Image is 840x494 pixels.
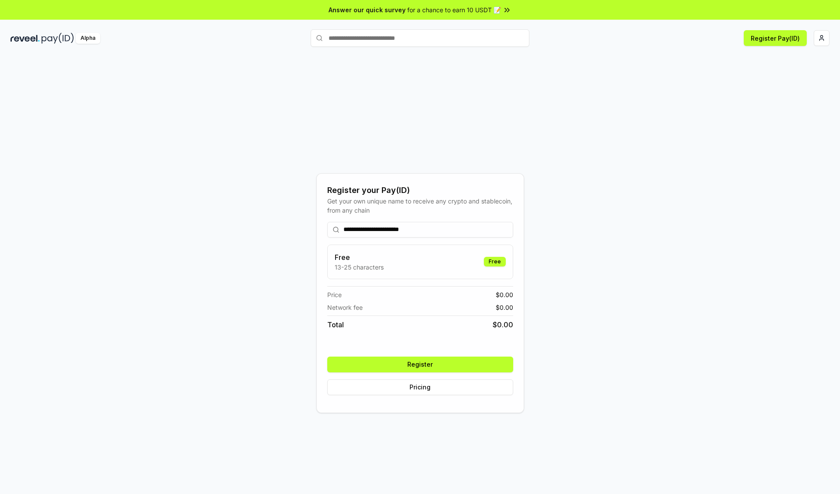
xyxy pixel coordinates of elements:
[327,184,513,196] div: Register your Pay(ID)
[496,290,513,299] span: $ 0.00
[10,33,40,44] img: reveel_dark
[76,33,100,44] div: Alpha
[327,357,513,372] button: Register
[335,263,384,272] p: 13-25 characters
[327,290,342,299] span: Price
[327,319,344,330] span: Total
[407,5,501,14] span: for a chance to earn 10 USDT 📝
[484,257,506,266] div: Free
[329,5,406,14] span: Answer our quick survey
[327,196,513,215] div: Get your own unique name to receive any crypto and stablecoin, from any chain
[335,252,384,263] h3: Free
[327,303,363,312] span: Network fee
[493,319,513,330] span: $ 0.00
[327,379,513,395] button: Pricing
[744,30,807,46] button: Register Pay(ID)
[42,33,74,44] img: pay_id
[496,303,513,312] span: $ 0.00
